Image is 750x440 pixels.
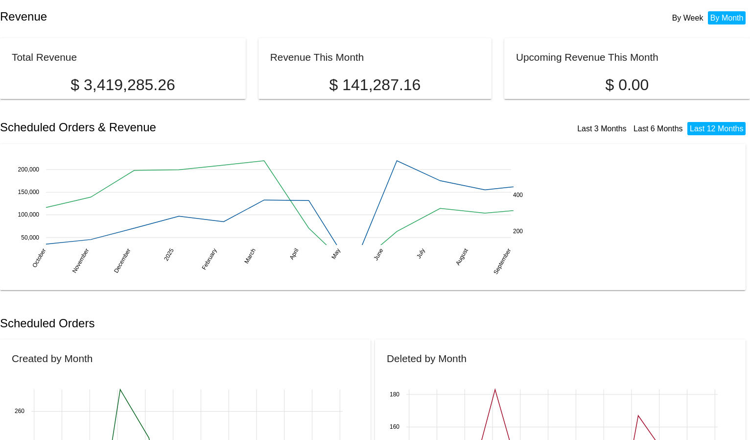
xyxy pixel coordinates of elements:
[390,424,399,431] text: 160
[373,247,385,262] text: June
[415,247,426,259] text: July
[12,51,77,63] h2: Total Revenue
[516,51,658,63] h2: Upcoming Revenue This Month
[243,247,257,265] text: March
[454,247,469,267] text: August
[21,234,39,241] text: 50,000
[163,247,175,262] text: 2025
[113,247,132,274] text: December
[387,353,467,364] h2: Deleted by Month
[270,76,480,94] p: $ 141,287.16
[270,51,364,63] h2: Revenue This Month
[12,76,234,94] p: $ 3,419,285.26
[690,124,743,133] a: Last 12 Months
[31,247,47,269] text: October
[15,408,24,415] text: 260
[708,11,746,24] li: By Month
[18,189,40,196] text: 150,000
[492,247,512,275] text: September
[18,166,40,172] text: 200,000
[71,247,91,274] text: November
[288,247,300,261] text: April
[577,124,627,133] a: Last 3 Months
[330,247,341,260] text: May
[513,192,523,198] text: 400
[633,124,683,133] a: Last 6 Months
[513,228,523,235] text: 200
[670,11,706,24] li: By Week
[390,391,399,398] text: 180
[12,353,93,364] h2: Created by Month
[18,211,40,218] text: 100,000
[516,76,738,94] p: $ 0.00
[200,247,218,271] text: February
